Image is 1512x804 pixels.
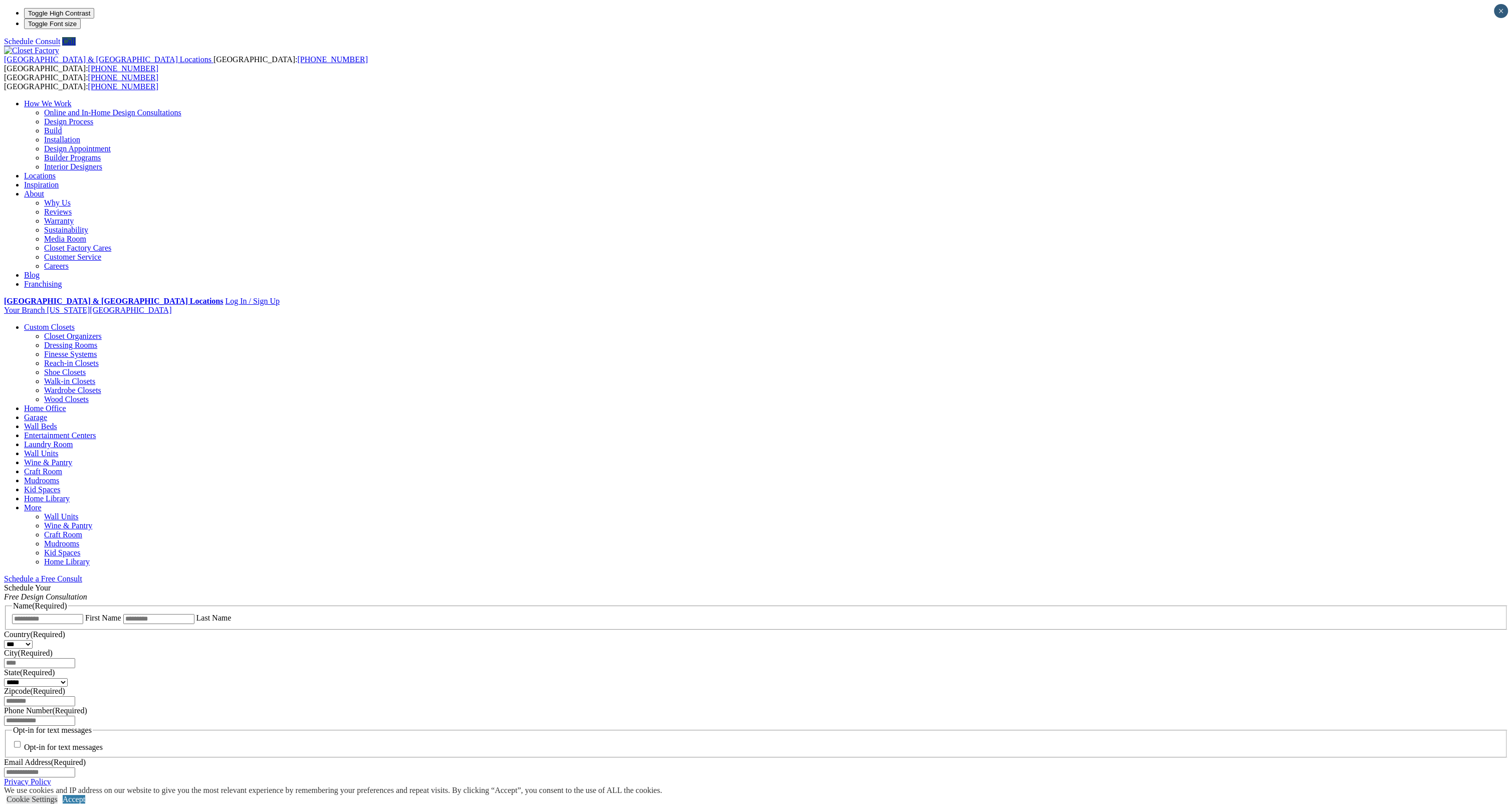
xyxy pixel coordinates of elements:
[52,706,87,715] span: (Required)
[4,574,82,583] a: Schedule a Free Consult (opens a dropdown menu)
[44,135,80,144] a: Installation
[24,485,60,494] a: Kid Spaces
[4,777,51,786] a: Privacy Policy
[47,306,171,314] span: [US_STATE][GEOGRAPHIC_DATA]
[44,108,181,117] a: Online and In-Home Design Consultations
[44,539,79,548] a: Mudrooms
[44,350,97,358] a: Finesse Systems
[24,458,72,467] a: Wine & Pantry
[4,758,86,766] label: Email Address
[88,64,158,73] a: [PHONE_NUMBER]
[4,46,59,55] img: Closet Factory
[44,153,101,162] a: Builder Programs
[4,668,55,677] label: State
[24,171,56,180] a: Locations
[4,687,65,695] label: Zipcode
[44,217,74,225] a: Warranty
[24,189,44,198] a: About
[88,82,158,91] a: [PHONE_NUMBER]
[18,649,53,657] span: (Required)
[30,630,65,639] span: (Required)
[44,377,95,385] a: Walk-in Closets
[30,687,65,695] span: (Required)
[44,117,93,126] a: Design Process
[4,306,171,314] a: Your Branch [US_STATE][GEOGRAPHIC_DATA]
[28,20,77,28] span: Toggle Font size
[85,614,121,622] label: First Name
[63,795,85,803] a: Accept
[24,422,57,431] a: Wall Beds
[24,413,47,422] a: Garage
[44,386,101,394] a: Wardrobe Closets
[44,521,92,530] a: Wine & Pantry
[24,476,59,485] a: Mudrooms
[44,262,69,270] a: Careers
[44,235,86,243] a: Media Room
[24,99,72,108] a: How We Work
[1494,4,1508,18] button: Close
[24,449,58,458] a: Wall Units
[44,395,89,404] a: Wood Closets
[51,758,86,766] span: (Required)
[24,494,70,503] a: Home Library
[44,198,71,207] a: Why Us
[4,706,87,715] label: Phone Number
[4,306,45,314] span: Your Branch
[4,297,223,305] a: [GEOGRAPHIC_DATA] & [GEOGRAPHIC_DATA] Locations
[4,583,87,601] span: Schedule Your
[4,649,53,657] label: City
[44,557,90,566] a: Home Library
[44,548,80,557] a: Kid Spaces
[24,280,62,288] a: Franchising
[12,601,68,611] legend: Name
[44,126,62,135] a: Build
[225,297,279,305] a: Log In / Sign Up
[44,530,82,539] a: Craft Room
[4,786,662,795] div: We use cookies and IP address on our website to give you the most relevant experience by remember...
[20,668,55,677] span: (Required)
[24,180,59,189] a: Inspiration
[44,208,72,216] a: Reviews
[62,37,76,46] a: Call
[44,332,102,340] a: Closet Organizers
[24,8,94,19] button: Toggle High Contrast
[4,55,368,73] span: [GEOGRAPHIC_DATA]: [GEOGRAPHIC_DATA]:
[88,73,158,82] a: [PHONE_NUMBER]
[196,614,232,622] label: Last Name
[4,630,65,639] label: Country
[24,743,103,751] label: Opt-in for text messages
[24,19,81,29] button: Toggle Font size
[24,503,42,512] a: More menu text will display only on big screen
[44,226,88,234] a: Sustainability
[24,467,62,476] a: Craft Room
[44,341,97,349] a: Dressing Rooms
[44,253,101,261] a: Customer Service
[44,359,99,367] a: Reach-in Closets
[12,726,93,735] legend: Opt-in for text messages
[4,55,213,64] a: [GEOGRAPHIC_DATA] & [GEOGRAPHIC_DATA] Locations
[28,10,90,17] span: Toggle High Contrast
[4,37,60,46] a: Schedule Consult
[44,244,111,252] a: Closet Factory Cares
[4,592,87,601] em: Free Design Consultation
[32,601,67,610] span: (Required)
[7,795,58,803] a: Cookie Settings
[24,271,40,279] a: Blog
[24,431,96,440] a: Entertainment Centers
[24,404,66,413] a: Home Office
[44,162,102,171] a: Interior Designers
[297,55,367,64] a: [PHONE_NUMBER]
[4,55,211,64] span: [GEOGRAPHIC_DATA] & [GEOGRAPHIC_DATA] Locations
[4,73,158,91] span: [GEOGRAPHIC_DATA]: [GEOGRAPHIC_DATA]:
[24,440,73,449] a: Laundry Room
[44,512,78,521] a: Wall Units
[44,368,86,376] a: Shoe Closets
[24,323,75,331] a: Custom Closets
[44,144,111,153] a: Design Appointment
